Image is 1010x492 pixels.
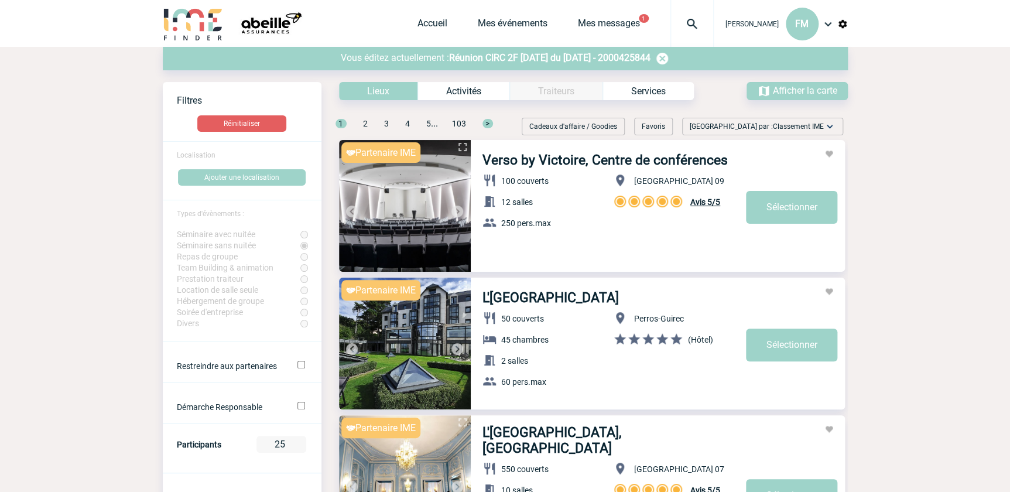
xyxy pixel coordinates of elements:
span: 50 couverts [501,314,544,323]
img: partnaire IME [346,425,355,431]
label: Location de salle seule [177,285,300,295]
span: [PERSON_NAME] [725,20,779,28]
button: Réinitialiser [197,115,286,132]
label: Hébergement de groupe [177,296,300,306]
span: > [482,119,493,128]
span: 3 [384,119,389,128]
span: Afficher la carte [773,85,837,96]
a: L'[GEOGRAPHIC_DATA] [482,290,619,306]
span: [GEOGRAPHIC_DATA] 09 [634,176,724,186]
a: L'[GEOGRAPHIC_DATA], [GEOGRAPHIC_DATA] [482,425,746,456]
img: baseline_location_on_white_24dp-b.png [613,311,627,325]
input: Ne filtrer que sur les établissements ayant un partenariat avec IME [297,361,305,368]
label: Ne filtrer que sur les établissements ayant un partenariat avec IME [177,361,282,371]
img: Ajouter aux favoris [824,149,834,159]
div: Services [602,82,694,100]
img: baseline_group_white_24dp-b.png [482,374,497,388]
img: baseline_cancel_white_24dp-blanc.png [655,52,669,66]
span: 12 salles [501,197,533,207]
img: partnaire IME [346,288,355,293]
p: Filtres [177,95,321,106]
span: 4 [405,119,410,128]
label: Démarche Responsable [177,402,282,412]
a: Mes événements [478,18,547,34]
label: Séminaire avec nuitée [177,230,300,239]
img: baseline_location_on_white_24dp-b.png [613,173,627,187]
span: 60 pers.max [501,377,546,387]
span: (Hôtel) [688,335,713,344]
input: Démarche Responsable [297,402,305,409]
img: 1.jpg [339,140,471,272]
img: baseline_expand_more_white_24dp-b.png [824,121,836,132]
span: 1 [335,119,347,128]
img: baseline_location_on_white_24dp-b.png [613,462,627,476]
img: Ajouter aux favoris [824,425,834,434]
img: partnaire IME [346,150,355,156]
img: baseline_meeting_room_white_24dp-b.png [482,353,497,367]
span: 45 chambres [501,335,549,344]
div: Cadeaux d'affaire / Goodies [522,118,625,135]
span: Perros-Guirec [634,314,684,323]
label: Séminaire sans nuitée [177,241,300,250]
div: Filtrer selon vos favoris [629,118,677,135]
div: Filtrer sur Cadeaux d'affaire / Goodies [517,118,629,135]
span: 2 [363,119,368,128]
span: FM [795,18,809,29]
label: Soirée d'entreprise [177,307,300,317]
img: baseline_restaurant_white_24dp-b.png [482,462,497,476]
span: 100 couverts [501,176,549,186]
div: Activités [417,82,509,100]
label: Team Building & animation [177,263,300,272]
img: baseline_restaurant_white_24dp-b.png [482,311,497,325]
button: 1 [639,14,649,23]
img: IME-Finder [163,7,224,40]
a: Sélectionner [746,191,837,224]
span: 550 couverts [501,464,549,474]
a: Mes messages [578,18,640,34]
span: [GEOGRAPHIC_DATA] 07 [634,464,724,474]
img: 1.jpg [339,278,471,409]
span: Vous éditez actuellement : [341,52,449,63]
span: Avis 5/5 [690,197,720,207]
label: Participants [177,440,221,449]
div: Lieux [339,82,417,100]
div: Catégorie non disponible pour le type d’Événement sélectionné [509,82,602,100]
a: Sélectionner [746,329,837,361]
div: Partenaire IME [341,280,420,300]
div: Favoris [634,118,673,135]
div: Partenaire IME [341,418,420,438]
div: ... [321,118,493,140]
button: Ajouter une localisation [178,169,306,186]
span: 103 [452,119,466,128]
span: Types d'évènements : [177,210,244,218]
img: baseline_meeting_room_white_24dp-b.png [482,194,497,209]
span: 250 pers.max [501,218,551,228]
img: baseline_group_white_24dp-b.png [482,216,497,230]
span: Classement IME [773,122,824,131]
span: 5 [426,119,431,128]
span: 2 salles [501,356,528,365]
img: baseline_hotel_white_24dp-b.png [482,332,497,346]
a: Accueil [417,18,447,34]
div: Partenaire IME [341,142,420,163]
label: Prestation traiteur [177,274,300,283]
a: Verso by Victoire, Centre de conférences [482,152,728,168]
span: Localisation [177,151,215,159]
img: Ajouter aux favoris [824,287,834,296]
a: Réunion CIRC 2F [DATE] du [DATE] - 2000425844 [449,52,650,63]
a: Réinitialiser [163,115,321,132]
label: Divers [177,319,300,328]
label: Repas de groupe [177,252,300,261]
span: [GEOGRAPHIC_DATA] par : [690,121,824,132]
img: baseline_restaurant_white_24dp-b.png [482,173,497,187]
